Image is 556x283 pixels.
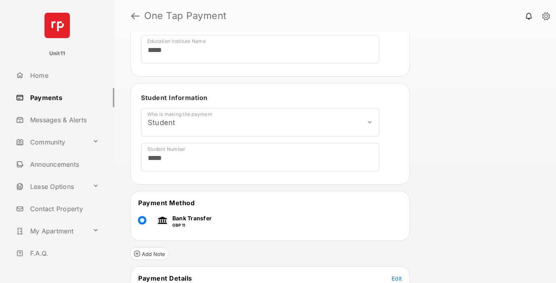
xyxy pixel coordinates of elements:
[49,50,66,58] p: Unit11
[13,110,114,129] a: Messages & Alerts
[13,88,114,107] a: Payments
[172,214,212,222] p: Bank Transfer
[13,66,114,85] a: Home
[13,133,89,152] a: Community
[392,274,402,282] button: Edit
[13,155,114,174] a: Announcements
[13,221,89,241] a: My Apartment
[144,11,227,21] strong: One Tap Payment
[138,199,195,207] span: Payment Method
[13,244,114,263] a: F.A.Q.
[13,199,114,218] a: Contact Property
[44,13,70,38] img: svg+xml;base64,PHN2ZyB4bWxucz0iaHR0cDovL3d3dy53My5vcmcvMjAwMC9zdmciIHdpZHRoPSI2NCIgaGVpZ2h0PSI2NC...
[392,275,402,282] span: Edit
[141,94,208,102] span: Student Information
[172,222,212,228] p: GBP 11
[130,247,169,260] button: Add Note
[156,216,168,225] img: bank.png
[138,274,192,282] span: Payment Details
[13,177,89,196] a: Lease Options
